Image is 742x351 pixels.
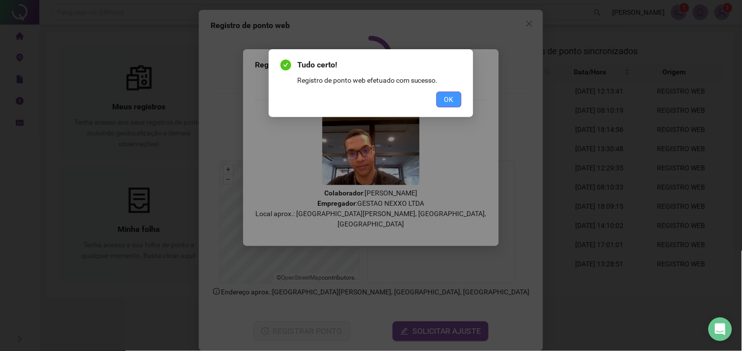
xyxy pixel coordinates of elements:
[297,75,462,86] div: Registro de ponto web efetuado com sucesso.
[444,94,454,105] span: OK
[436,92,462,107] button: OK
[709,318,732,341] div: Open Intercom Messenger
[297,59,462,71] span: Tudo certo!
[280,60,291,70] span: check-circle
